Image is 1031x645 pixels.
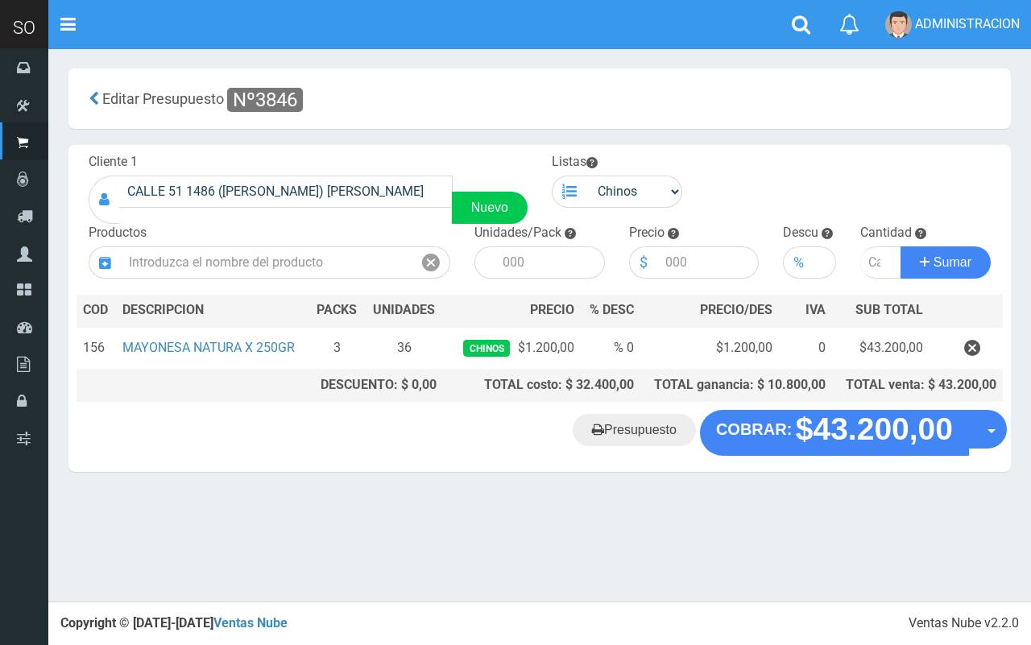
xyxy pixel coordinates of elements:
div: DESCUENTO: $ 0,00 [316,376,437,395]
span: PRECIO/DES [700,302,772,317]
strong: Copyright © [DATE]-[DATE] [60,615,288,631]
span: SUB TOTAL [855,301,923,320]
strong: $43.200,00 [796,412,953,447]
input: 000 [657,246,760,279]
div: TOTAL venta: $ 43.200,00 [838,376,996,395]
label: Unidades/Pack [474,224,561,242]
button: COBRAR: $43.200,00 [700,410,969,455]
td: 3 [309,327,365,370]
div: $ [629,246,657,279]
div: TOTAL costo: $ 32.400,00 [449,376,633,395]
a: Presupuesto [573,414,696,446]
td: % 0 [581,327,640,370]
td: 0 [779,327,833,370]
th: PACKS [309,295,365,327]
img: User Image [885,11,912,38]
th: COD [77,295,116,327]
label: Cantidad [860,224,912,242]
th: DES [116,295,309,327]
span: CRIPCION [146,302,204,317]
span: ADMINISTRACION [915,16,1020,31]
a: Ventas Nube [213,615,288,631]
label: Descu [783,224,818,242]
span: % DESC [590,302,634,317]
input: Cantidad [860,246,901,279]
a: Nuevo [452,192,528,224]
div: Ventas Nube v2.2.0 [909,614,1019,633]
label: Productos [89,224,147,242]
td: $1.200,00 [443,327,580,370]
td: 156 [77,327,116,370]
th: UNIDADES [365,295,444,327]
strong: COBRAR: [716,420,792,438]
label: Listas [552,153,598,172]
td: 36 [365,327,444,370]
span: PRECIO [530,301,574,320]
span: Chinos [463,340,509,357]
span: Nº3846 [227,88,303,112]
input: Consumidor Final [119,176,453,208]
a: MAYONESA NATURA X 250GR [122,340,295,355]
input: 000 [495,246,605,279]
span: Editar Presupuesto [102,90,224,107]
input: Introduzca el nombre del producto [121,246,412,279]
label: Cliente 1 [89,153,138,172]
button: Sumar [901,246,991,279]
div: TOTAL ganancia: $ 10.800,00 [647,376,826,395]
input: 000 [814,246,836,279]
td: $1.200,00 [640,327,779,370]
div: % [783,246,814,279]
span: Sumar [934,255,971,269]
label: Precio [629,224,665,242]
span: IVA [805,302,826,317]
td: $43.200,00 [832,327,929,370]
